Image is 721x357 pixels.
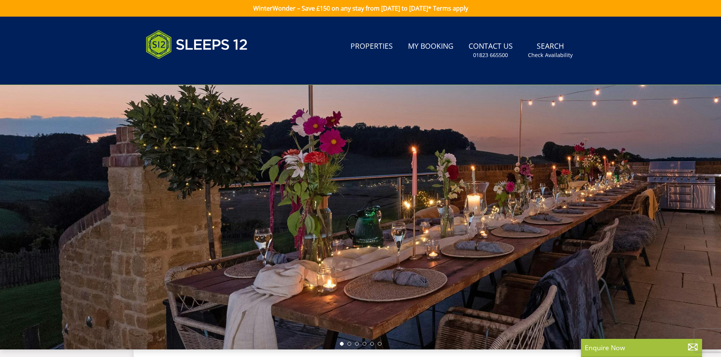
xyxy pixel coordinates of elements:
[473,51,508,59] small: 01823 665500
[146,26,248,63] img: Sleeps 12
[525,38,576,63] a: SearchCheck Availability
[528,51,573,59] small: Check Availability
[142,68,221,74] iframe: Customer reviews powered by Trustpilot
[466,38,516,63] a: Contact Us01823 665500
[347,38,396,55] a: Properties
[405,38,456,55] a: My Booking
[585,343,698,352] p: Enquire Now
